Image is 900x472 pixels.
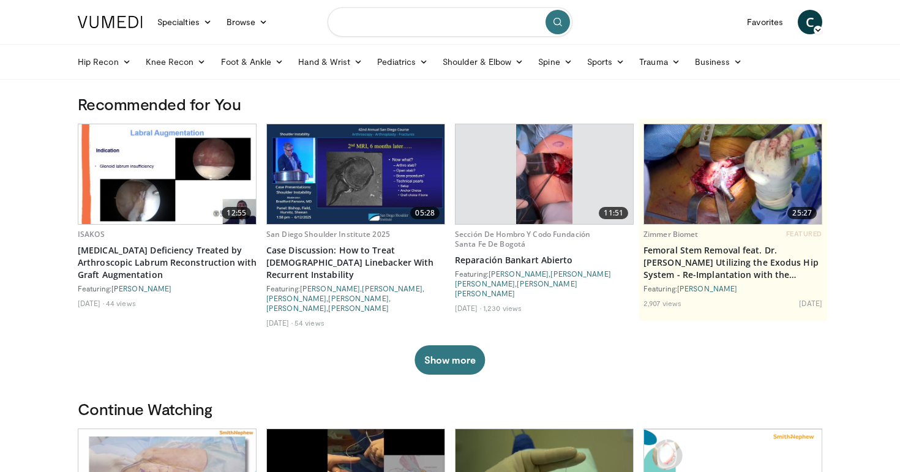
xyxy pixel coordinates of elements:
[455,279,577,298] a: [PERSON_NAME] [PERSON_NAME]
[78,283,257,293] div: Featuring:
[455,269,634,298] div: Featuring: , ,
[643,283,822,293] div: Featuring:
[106,298,136,308] li: 44 views
[455,303,481,313] li: [DATE]
[214,50,291,74] a: Foot & Ankle
[435,50,531,74] a: Shoulder & Elbow
[531,50,579,74] a: Spine
[300,284,360,293] a: [PERSON_NAME]
[266,294,326,302] a: [PERSON_NAME]
[291,50,370,74] a: Hand & Wrist
[455,254,634,266] a: Reparación Bankart Abierto
[688,50,750,74] a: Business
[111,284,171,293] a: [PERSON_NAME]
[798,10,822,34] a: C
[455,269,611,288] a: [PERSON_NAME] [PERSON_NAME]
[78,399,822,419] h3: Continue Watching
[483,303,522,313] li: 1,230 views
[632,50,688,74] a: Trauma
[414,345,485,375] button: Show more
[370,50,435,74] a: Pediatrics
[150,10,219,34] a: Specialties
[362,284,422,293] a: [PERSON_NAME]
[266,229,390,239] a: San Diego Shoulder Institute 2025
[677,284,737,293] a: [PERSON_NAME]
[267,124,444,224] img: 4688c151-d977-4773-ab11-aa1dbae49d95.620x360_q85_upscale.jpg
[219,10,276,34] a: Browse
[644,124,822,224] img: 8704042d-15d5-4ce9-b753-6dec72ffdbb1.620x360_q85_upscale.jpg
[294,318,324,328] li: 54 views
[455,229,590,249] a: Sección De Hombro Y Codo Fundación Santa Fe De Bogotá
[328,304,388,312] a: [PERSON_NAME]
[138,50,214,74] a: Knee Recon
[580,50,632,74] a: Sports
[78,16,143,28] img: VuMedi Logo
[78,94,822,114] h3: Recommended for You
[456,124,633,224] a: 11:51
[799,298,822,308] li: [DATE]
[222,207,251,219] span: 12:55
[267,124,444,224] a: 05:28
[787,207,817,219] span: 25:27
[410,207,440,219] span: 05:28
[78,124,256,224] img: 36e0d1b7-0a32-45cb-9ddc-e5a6bfca235e.620x360_q85_upscale.jpg
[78,124,256,224] a: 12:55
[78,298,104,308] li: [DATE]
[328,294,388,302] a: [PERSON_NAME]
[78,229,105,239] a: ISAKOS
[266,304,326,312] a: [PERSON_NAME]
[643,244,822,281] a: Femoral Stem Removal feat. Dr. [PERSON_NAME] Utilizing the Exodus Hip System - Re-Implantation wi...
[599,207,628,219] span: 11:51
[70,50,138,74] a: Hip Recon
[266,283,445,313] div: Featuring: , , , , ,
[643,229,699,239] a: Zimmer Biomet
[266,244,445,281] a: Case Discussion: How to Treat [DEMOGRAPHIC_DATA] Linebacker With Recurrent Instability
[644,124,822,224] a: 25:27
[78,244,257,281] a: [MEDICAL_DATA] Deficiency Treated by Arthroscopic Labrum Reconstruction with Graft Augmentation
[516,124,572,224] img: 4620d433-a0c8-4891-a431-70f2754b5f88.620x360_q85_upscale.jpg
[266,318,293,328] li: [DATE]
[328,7,572,37] input: Search topics, interventions
[643,298,681,308] li: 2,907 views
[489,269,549,278] a: [PERSON_NAME]
[786,230,822,238] span: FEATURED
[740,10,790,34] a: Favorites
